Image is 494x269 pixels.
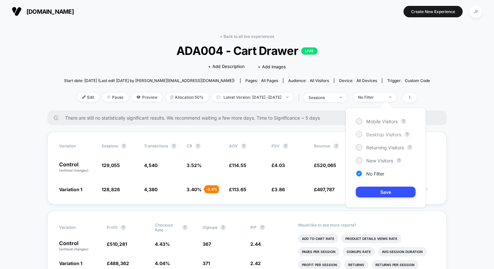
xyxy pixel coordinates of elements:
span: Device: [334,78,382,83]
span: £ [229,187,246,192]
span: 367 [203,241,211,247]
div: Trigger: [387,78,430,83]
span: 3.52 % [187,162,202,168]
p: LIVE [301,47,318,55]
li: Signups Rate [343,247,375,256]
p: Would like to see more reports? [298,223,435,227]
a: < Back to all live experiences [220,34,274,39]
span: 4.03 [274,162,285,168]
img: end [286,96,288,98]
span: 129,055 [102,162,120,168]
span: 510,281 [110,241,127,247]
button: Save [356,187,416,197]
div: Audience: [288,78,329,83]
span: ADA004 - Cart Drawer [82,44,412,58]
span: 2.42 [250,261,261,266]
span: Pause [102,93,128,102]
button: ? [407,145,412,150]
span: CR [187,143,192,148]
span: Start date: [DATE] (Last edit [DATE] by [PERSON_NAME][EMAIL_ADDRESS][DOMAIN_NAME]) [64,78,235,83]
span: 2.44 [250,241,261,247]
span: Custom Code [405,78,430,83]
button: ? [182,225,188,230]
span: all devices [356,78,377,83]
span: Allocation: 50% [166,93,208,102]
span: 114.55 [232,162,246,168]
span: PSV [272,143,280,148]
span: £ [272,162,285,168]
p: Control [59,162,95,173]
img: calendar [217,95,220,99]
span: | [297,93,304,102]
span: 4.43 % [155,241,170,247]
span: Profit [107,225,117,230]
span: AOV [229,143,238,148]
button: ? [171,143,176,149]
div: sessions [308,95,335,100]
span: There are still no statistically significant results. We recommend waiting a few more days . Time... [65,115,434,121]
span: No Filter [366,171,384,177]
img: Visually logo [12,7,22,16]
span: 4.04 % [155,261,170,266]
img: edit [82,95,86,99]
span: Transactions [144,143,168,148]
button: ? [401,119,406,124]
span: £ [229,162,246,168]
span: Mobile Visitors [366,119,398,124]
img: end [339,97,342,98]
span: All Visitors [310,78,329,83]
div: - 3.4 % [205,185,219,193]
span: IPP [250,225,256,230]
span: £ [272,187,285,192]
span: £ [314,162,336,168]
button: ? [404,132,410,137]
img: rebalance [171,95,173,99]
span: New Visitors [366,158,393,163]
span: all pages [261,78,278,83]
span: 497,787 [317,187,335,192]
span: Checkout Rate [155,223,179,232]
img: end [389,96,391,98]
span: + Add Images [258,64,286,69]
span: 128,826 [102,187,120,192]
span: (without changes) [59,247,89,251]
button: ? [283,143,288,149]
button: ? [260,225,265,230]
button: Create New Experience [403,6,463,17]
span: 4,540 [144,162,157,168]
li: Product Details Views Rate [341,234,401,243]
button: ? [195,143,201,149]
button: ? [334,143,339,149]
span: 113.65 [232,187,246,192]
span: Sessions [102,143,118,148]
span: Preview [132,93,162,102]
span: Variation 1 [59,187,82,192]
span: Variation 1 [59,261,82,266]
button: JP [468,5,484,18]
div: No Filter [358,95,384,100]
button: ? [121,143,126,149]
li: Pages Per Session [298,247,339,256]
span: £ [107,261,129,266]
p: Control [59,241,100,252]
span: 4,380 [144,187,157,192]
button: ? [221,225,226,230]
div: JP [469,5,482,18]
span: 520,065 [317,162,336,168]
span: £ [107,241,127,247]
button: ? [121,225,126,230]
span: 488,362 [110,261,129,266]
span: Variation [59,223,95,232]
span: Returning Visitors [366,145,404,150]
span: £ [314,187,335,192]
button: [DOMAIN_NAME] [10,6,76,17]
img: end [107,95,110,99]
span: 3.86 [274,187,285,192]
span: Desktop Visitors [366,132,401,137]
span: [DOMAIN_NAME] [26,8,74,15]
button: ? [241,143,246,149]
span: + Add Description [208,63,245,70]
li: Avg Session Duration [378,247,427,256]
span: Signups [203,225,217,230]
span: Latest Version: [DATE] - [DATE] [212,93,293,102]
